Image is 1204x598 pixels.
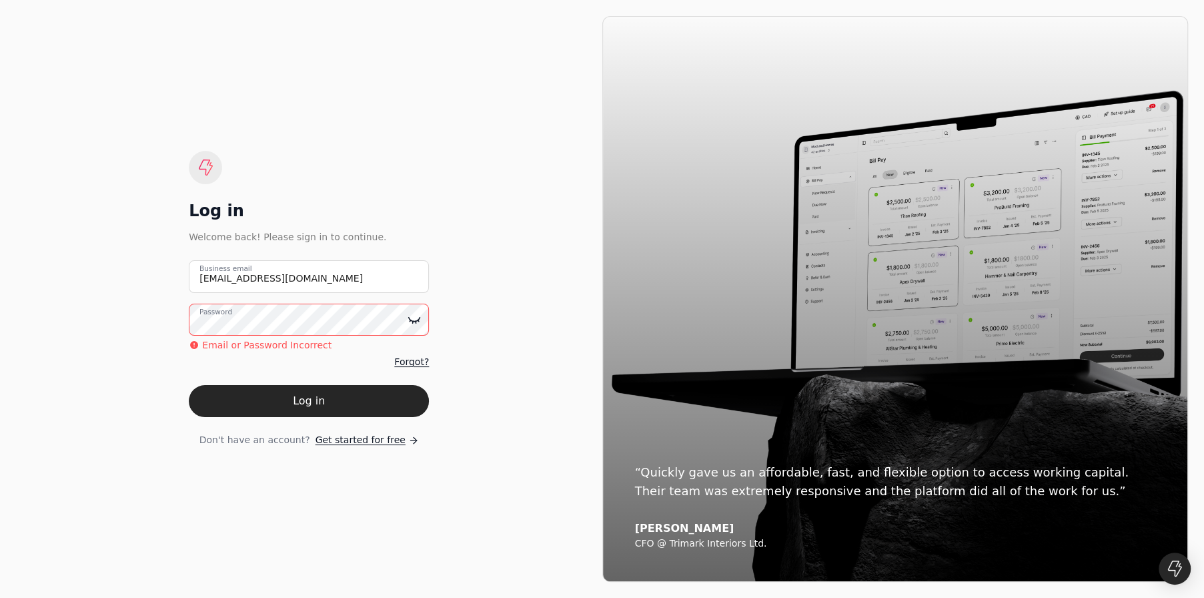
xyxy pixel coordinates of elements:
p: Email or Password Incorrect [202,338,332,352]
div: Welcome back! Please sign in to continue. [189,230,429,244]
div: Log in [189,200,429,222]
span: Don't have an account? [199,433,310,447]
div: CFO @ Trimark Interiors Ltd. [635,538,1156,550]
div: [PERSON_NAME] [635,522,1156,535]
label: Business email [199,263,252,274]
span: Get started for free [316,433,406,447]
a: Get started for free [316,433,419,447]
div: “Quickly gave us an affordable, fast, and flexible option to access working capital. Their team w... [635,463,1156,501]
a: Forgot? [394,355,429,369]
div: Open Intercom Messenger [1159,553,1191,585]
button: Log in [189,385,429,417]
label: Password [199,306,232,317]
